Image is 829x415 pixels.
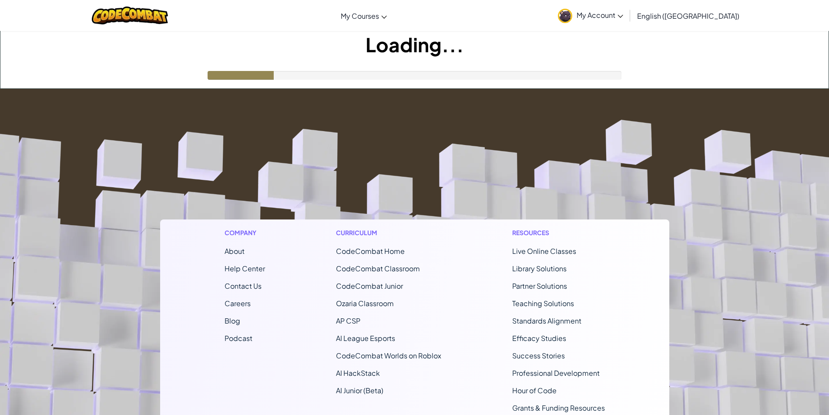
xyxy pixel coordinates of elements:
span: English ([GEOGRAPHIC_DATA]) [637,11,739,20]
a: Ozaria Classroom [336,299,394,308]
span: My Account [577,10,623,20]
a: My Account [554,2,628,29]
a: Professional Development [512,368,600,378]
a: Hour of Code [512,386,557,395]
a: Library Solutions [512,264,567,273]
a: Efficacy Studies [512,334,566,343]
a: My Courses [336,4,391,27]
h1: Company [225,228,265,237]
a: Podcast [225,334,252,343]
h1: Loading... [0,31,829,58]
a: About [225,246,245,256]
a: English ([GEOGRAPHIC_DATA]) [633,4,744,27]
a: Teaching Solutions [512,299,574,308]
a: Help Center [225,264,265,273]
a: AI League Esports [336,334,395,343]
a: AP CSP [336,316,360,325]
img: avatar [558,9,572,23]
h1: Resources [512,228,605,237]
span: My Courses [341,11,379,20]
span: CodeCombat Home [336,246,405,256]
a: Success Stories [512,351,565,360]
a: CodeCombat Junior [336,281,403,290]
img: CodeCombat logo [92,7,168,24]
a: Grants & Funding Resources [512,403,605,412]
a: AI Junior (Beta) [336,386,383,395]
a: Careers [225,299,251,308]
span: Contact Us [225,281,262,290]
a: Partner Solutions [512,281,567,290]
h1: Curriculum [336,228,441,237]
a: CodeCombat Classroom [336,264,420,273]
a: Blog [225,316,240,325]
a: Live Online Classes [512,246,576,256]
a: CodeCombat Worlds on Roblox [336,351,441,360]
a: AI HackStack [336,368,380,378]
a: Standards Alignment [512,316,581,325]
